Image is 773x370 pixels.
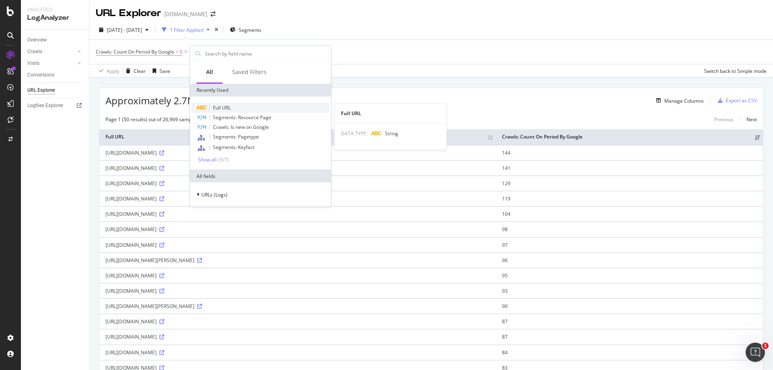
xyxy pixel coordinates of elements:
div: [URL][DOMAIN_NAME] [105,226,490,233]
div: arrow-right-arrow-left [211,11,215,17]
span: String [385,130,398,137]
div: [URL][DOMAIN_NAME] [105,180,490,187]
iframe: Intercom live chat [746,343,765,362]
span: Segments [239,27,261,33]
div: Analytics [27,6,83,13]
div: [URL][DOMAIN_NAME][PERSON_NAME] [105,303,490,310]
div: [URL][DOMAIN_NAME] [105,195,490,202]
td: 104 [496,206,763,221]
td: 129 [496,176,763,191]
a: Next [740,114,757,125]
div: Export as CSV [726,97,757,104]
td: 87 [496,314,763,329]
span: 0 [180,46,182,58]
button: Add Filter [189,47,221,57]
button: Apply [96,64,119,77]
td: 119 [496,191,763,206]
div: Save [159,68,170,74]
div: 1 Filter Applied [170,27,203,33]
span: Full URL [213,104,231,111]
td: 141 [496,160,763,176]
div: URL Explorer [27,86,55,95]
button: Save [149,64,170,77]
span: > [176,48,178,55]
div: Apply [107,68,119,74]
div: Manage Columns [664,97,704,104]
div: Clear [134,68,146,74]
button: Segments [227,23,265,36]
div: Full URL [335,110,446,117]
div: [URL][DOMAIN_NAME][PERSON_NAME] [105,257,490,264]
div: [URL][DOMAIN_NAME] [105,272,490,279]
div: Switch back to Simple mode [704,68,767,74]
td: 96 [496,252,763,268]
div: Overview [27,36,47,44]
td: 144 [496,145,763,160]
span: Segments: Pagetype [213,133,259,140]
div: [DOMAIN_NAME] [164,10,207,18]
td: 87 [496,329,763,344]
td: 95 [496,268,763,283]
span: Segments: Resource Page [213,114,271,121]
div: [URL][DOMAIN_NAME] [105,242,490,248]
div: All [206,68,213,76]
div: [URL][DOMAIN_NAME] [105,349,490,356]
span: 1 [762,343,769,349]
td: 98 [496,221,763,237]
div: Conversions [27,71,54,79]
a: Logfiles Explorer [27,101,83,110]
div: ( 5 / 7 ) [217,156,229,163]
td: 97 [496,237,763,252]
div: times [213,26,220,34]
div: URL Explorer [96,6,161,20]
div: [URL][DOMAIN_NAME] [105,149,490,156]
th: Crawls: Count On Period By Google: activate to sort column ascending [496,129,763,145]
input: Search by field name [204,48,329,60]
div: Show all [198,157,217,163]
div: Recently Used [190,84,331,97]
div: Crawls [27,48,42,56]
span: URLs (Logs) [201,191,227,198]
span: DATA TYPE: [341,130,368,137]
td: 93 [496,283,763,298]
div: All fields [190,169,331,182]
div: [URL][DOMAIN_NAME] [105,333,490,340]
div: Visits [27,59,39,68]
span: Segments: Keyfact [213,144,254,151]
td: 90 [496,298,763,314]
button: Clear [123,64,146,77]
button: 1 Filter Applied [159,23,213,36]
a: Overview [27,36,83,44]
a: URL Explorer [27,86,83,95]
div: [URL][DOMAIN_NAME] [105,287,490,294]
span: [DATE] - [DATE] [107,27,142,33]
a: Crawls [27,48,75,56]
div: Logfiles Explorer [27,101,63,110]
th: Full URL: activate to sort column ascending [99,129,496,145]
button: [DATE] - [DATE] [96,23,152,36]
a: Conversions [27,71,83,79]
span: Crawls: Count On Period By Google [96,48,174,55]
div: LogAnalyzer [27,13,83,23]
div: [URL][DOMAIN_NAME] [105,165,490,172]
button: Export as CSV [715,94,757,107]
div: Page 1 (50 results) out of 26,969 sampled entries [105,116,215,123]
div: Saved Filters [232,68,267,76]
td: 84 [496,345,763,360]
span: Crawls: Is new on Google [213,124,269,130]
span: Approximately 2.7M URLs found [105,94,251,107]
div: [URL][DOMAIN_NAME] [105,318,490,325]
button: Manage Columns [653,96,704,105]
a: Visits [27,59,75,68]
button: Switch back to Simple mode [701,64,767,77]
div: [URL][DOMAIN_NAME] [105,211,490,217]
